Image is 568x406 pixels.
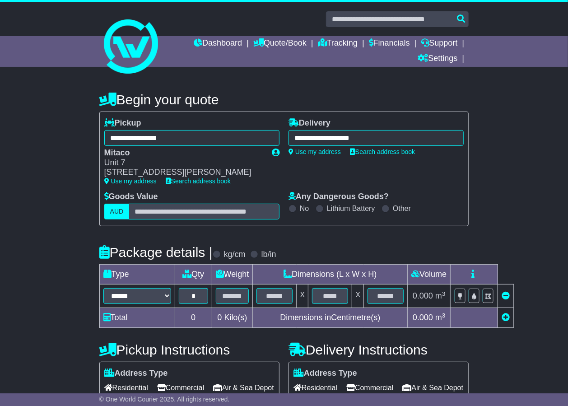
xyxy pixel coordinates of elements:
[297,285,308,308] td: x
[175,265,212,285] td: Qty
[224,250,246,260] label: kg/cm
[104,168,263,177] div: [STREET_ADDRESS][PERSON_NAME]
[289,192,389,202] label: Any Dangerous Goods?
[104,177,157,185] a: Use my address
[293,381,337,395] span: Residential
[393,204,411,213] label: Other
[99,342,279,357] h4: Pickup Instructions
[413,291,433,300] span: 0.000
[435,291,446,300] span: m
[350,148,415,155] a: Search address book
[99,396,230,403] span: © One World Courier 2025. All rights reserved.
[104,192,158,202] label: Goods Value
[352,285,364,308] td: x
[212,308,253,328] td: Kilo(s)
[104,369,168,378] label: Address Type
[99,92,469,107] h4: Begin your quote
[261,250,276,260] label: lb/in
[289,118,331,128] label: Delivery
[104,118,141,128] label: Pickup
[300,204,309,213] label: No
[212,265,253,285] td: Weight
[99,245,213,260] h4: Package details |
[166,177,231,185] a: Search address book
[418,51,458,67] a: Settings
[289,148,341,155] a: Use my address
[104,381,148,395] span: Residential
[413,313,433,322] span: 0.000
[99,265,175,285] td: Type
[435,313,446,322] span: m
[104,148,263,158] div: Mitaco
[293,369,357,378] label: Address Type
[442,290,446,297] sup: 3
[289,342,469,357] h4: Delivery Instructions
[346,381,393,395] span: Commercial
[104,204,130,219] label: AUD
[502,313,510,322] a: Add new item
[421,36,458,51] a: Support
[408,265,451,285] td: Volume
[442,312,446,319] sup: 3
[327,204,375,213] label: Lithium Battery
[369,36,410,51] a: Financials
[99,308,175,328] td: Total
[502,291,510,300] a: Remove this item
[175,308,212,328] td: 0
[253,308,408,328] td: Dimensions in Centimetre(s)
[194,36,242,51] a: Dashboard
[253,36,307,51] a: Quote/Book
[104,158,263,168] div: Unit 7
[318,36,358,51] a: Tracking
[157,381,204,395] span: Commercial
[218,313,222,322] span: 0
[253,265,408,285] td: Dimensions (L x W x H)
[213,381,274,395] span: Air & Sea Depot
[403,381,464,395] span: Air & Sea Depot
